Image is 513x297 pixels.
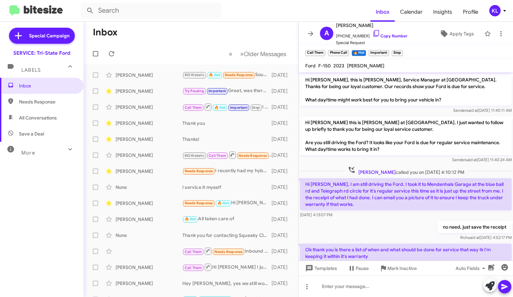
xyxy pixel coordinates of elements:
[9,28,75,44] a: Special Campaign
[468,235,480,240] span: said at
[19,130,44,137] span: Save a Deal
[19,82,76,89] span: Inbox
[453,108,512,113] span: Sender [DATE] 11:40:11 AM
[240,50,244,58] span: »
[229,50,232,58] span: «
[272,136,293,142] div: [DATE]
[21,150,35,156] span: More
[182,103,272,111] div: I just followed up with the email I sent back on the 19th. Hope to hear something soon. I will ke...
[456,262,488,274] span: Auto Fields
[116,120,182,126] div: [PERSON_NAME]
[392,50,403,56] small: Stop
[300,74,512,106] p: Hi [PERSON_NAME], this is [PERSON_NAME], Service Manager at [GEOGRAPHIC_DATA]. Thanks for being o...
[230,105,247,110] span: Important
[428,2,458,22] span: Insights
[272,248,293,255] div: [DATE]
[460,235,512,240] span: Rich [DATE] 4:52:17 PM
[438,221,512,233] p: no need, just save the receipt
[489,5,501,16] div: KL
[272,104,293,110] div: [DATE]
[304,262,337,274] span: Templates
[116,168,182,175] div: [PERSON_NAME]
[208,89,226,93] span: Important
[116,104,182,110] div: [PERSON_NAME]
[116,152,182,159] div: [PERSON_NAME]
[182,151,272,159] div: Inbound Call
[372,33,407,38] a: Copy Number
[369,50,389,56] small: Important
[305,50,325,56] small: Call Them
[214,105,226,110] span: 🔥 Hot
[352,50,366,56] small: 🔥 Hot
[93,27,118,38] h1: Inbox
[29,32,69,39] span: Special Campaign
[185,169,213,173] span: Needs Response
[182,120,272,126] div: Thank you
[300,116,512,155] p: Hi [PERSON_NAME] this is [PERSON_NAME] at [GEOGRAPHIC_DATA]. I just wanted to follow up briefly t...
[182,263,272,271] div: Hi [PERSON_NAME] I just tried calling to see how we could help with the maintenance on your Ford....
[209,154,226,158] span: Call Them
[484,5,506,16] button: KL
[272,72,293,78] div: [DATE]
[116,264,182,271] div: [PERSON_NAME]
[370,2,395,22] a: Inbox
[299,262,342,274] button: Templates
[356,262,369,274] span: Pause
[182,199,272,207] div: Hi [PERSON_NAME] the last time that I tried to have my oil changed there I had a 0830 appt. When ...
[244,50,286,58] span: Older Messages
[336,21,407,29] span: [PERSON_NAME]
[185,154,204,158] span: RO Historic
[324,28,329,39] span: A
[13,50,70,56] div: SERVICE: Tri-State Ford
[182,136,272,142] div: Thanks!
[185,217,196,221] span: 🔥 Hot
[252,105,260,110] span: Stop
[185,201,213,205] span: Needs Response
[450,262,493,274] button: Auto Fields
[214,250,243,254] span: Needs Response
[116,200,182,207] div: [PERSON_NAME]
[116,280,182,287] div: [PERSON_NAME]
[336,39,407,46] span: Special Request
[300,178,512,210] p: Hi [PERSON_NAME], I am still driving the Ford. I took it to Mendenhals Garage at the blue ball rd...
[318,63,331,69] span: F-150
[300,244,512,262] p: Ok thank you is there a list of when and what should be done for service that way Ik I'm keeping ...
[272,216,293,223] div: [DATE]
[458,2,484,22] span: Profile
[345,166,467,176] span: called you on [DATE] 4:10:12 PM
[236,47,290,61] button: Next
[185,266,202,270] span: Call Them
[182,71,272,79] div: Sounds good. See you then.
[217,201,229,205] span: 🔥 Hot
[182,184,272,191] div: I service it myself
[305,63,316,69] span: Ford
[328,50,349,56] small: Phone Call
[342,262,374,274] button: Pause
[450,28,474,40] span: Apply Tags
[116,136,182,142] div: [PERSON_NAME]
[374,262,422,274] button: Mark Inactive
[432,28,481,40] button: Apply Tags
[395,2,428,22] a: Calendar
[116,216,182,223] div: [PERSON_NAME]
[116,184,182,191] div: None
[272,232,293,239] div: [DATE]
[272,168,293,175] div: [DATE]
[225,47,290,61] nav: Page navigation example
[358,169,396,175] span: [PERSON_NAME]
[272,120,293,126] div: [DATE]
[333,63,344,69] span: 2023
[182,232,272,239] div: Thank you for contacting Squeaky Clean & Dry, a representative will reply to you as soon as possi...
[19,114,57,121] span: All Conversations
[182,247,272,255] div: Inbound Call
[185,105,202,110] span: Call Them
[272,152,293,159] div: [DATE]
[81,3,221,19] input: Search
[272,88,293,94] div: [DATE]
[116,232,182,239] div: None
[465,157,477,162] span: said at
[185,89,204,93] span: Try Pausing
[272,280,293,287] div: [DATE]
